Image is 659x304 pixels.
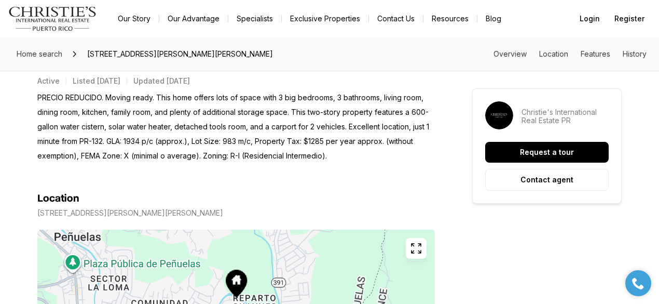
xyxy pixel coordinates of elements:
[109,11,159,26] a: Our Story
[493,49,527,58] a: Skip to: Overview
[17,49,62,58] span: Home search
[83,46,277,62] span: [STREET_ADDRESS][PERSON_NAME][PERSON_NAME]
[485,142,609,163] button: Request a tour
[581,49,610,58] a: Skip to: Features
[8,6,97,31] img: logo
[37,77,60,85] p: Active
[573,8,606,29] button: Login
[520,148,574,156] p: Request a tour
[37,192,79,205] h4: Location
[614,15,644,23] span: Register
[73,77,120,85] p: Listed [DATE]
[159,11,228,26] a: Our Advantage
[485,169,609,191] button: Contact agent
[521,108,609,125] p: Christie's International Real Estate PR
[37,90,435,163] p: PRECIO REDUCIDO. Moving ready. This home offers lots of space with 3 big bedrooms, 3 bathrooms, l...
[369,11,423,26] button: Contact Us
[520,176,573,184] p: Contact agent
[423,11,477,26] a: Resources
[477,11,510,26] a: Blog
[37,209,223,217] p: [STREET_ADDRESS][PERSON_NAME][PERSON_NAME]
[608,8,651,29] button: Register
[580,15,600,23] span: Login
[623,49,647,58] a: Skip to: History
[228,11,281,26] a: Specialists
[539,49,568,58] a: Skip to: Location
[133,77,190,85] p: Updated [DATE]
[282,11,368,26] a: Exclusive Properties
[493,50,647,58] nav: Page section menu
[12,46,66,62] a: Home search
